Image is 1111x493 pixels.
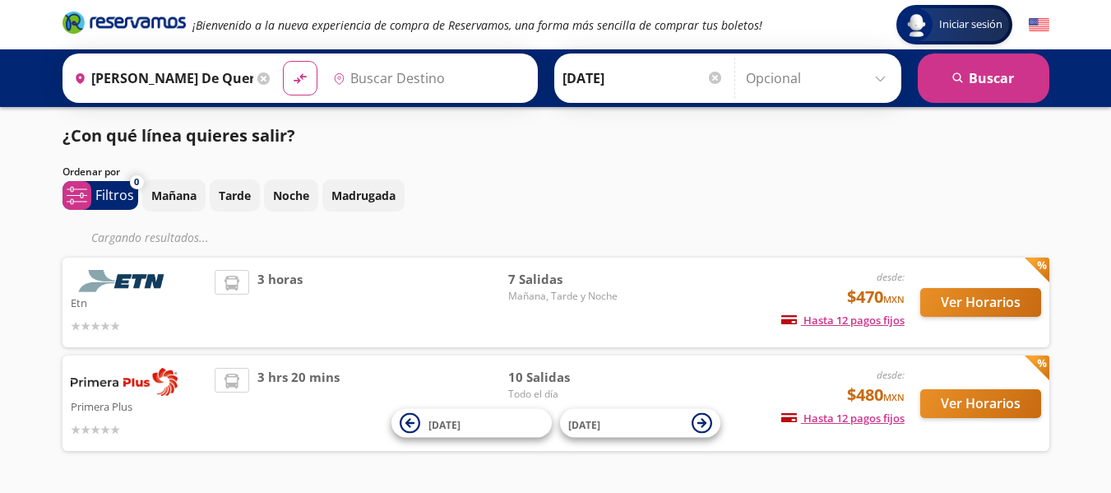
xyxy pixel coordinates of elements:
small: MXN [883,391,905,403]
em: desde: [877,270,905,284]
span: Hasta 12 pagos fijos [781,313,905,328]
button: Ver Horarios [920,288,1041,317]
img: Primera Plus [71,368,178,396]
button: Ver Horarios [920,389,1041,418]
p: ¿Con qué línea quieres salir? [62,123,295,148]
span: Hasta 12 pagos fijos [781,411,905,426]
button: 0Filtros [62,181,138,210]
span: 3 hrs 20 mins [257,368,340,439]
p: Madrugada [331,187,396,204]
a: Brand Logo [62,10,186,40]
span: Todo el día [508,387,623,402]
p: Etn [71,292,207,312]
small: MXN [883,293,905,305]
span: 10 Salidas [508,368,623,387]
button: [DATE] [391,409,552,438]
button: English [1029,15,1049,35]
input: Buscar Destino [326,58,529,99]
button: Tarde [210,179,260,212]
em: ¡Bienvenido a la nueva experiencia de compra de Reservamos, una forma más sencilla de comprar tus... [192,17,762,33]
button: Mañana [142,179,206,212]
button: Noche [264,179,318,212]
span: [DATE] [428,417,461,431]
em: desde: [877,368,905,382]
button: Buscar [918,53,1049,103]
span: 7 Salidas [508,270,623,289]
p: Noche [273,187,309,204]
i: Brand Logo [62,10,186,35]
input: Buscar Origen [67,58,253,99]
button: Madrugada [322,179,405,212]
span: Mañana, Tarde y Noche [508,289,623,304]
p: Ordenar por [62,165,120,179]
span: 3 horas [257,270,303,335]
p: Primera Plus [71,396,207,416]
input: Elegir Fecha [562,58,724,99]
span: $470 [847,285,905,309]
p: Filtros [95,185,134,205]
span: [DATE] [568,417,600,431]
span: 0 [134,175,139,189]
p: Tarde [219,187,251,204]
button: [DATE] [560,409,720,438]
span: $480 [847,383,905,407]
input: Opcional [746,58,893,99]
em: Cargando resultados ... [91,230,209,245]
span: Iniciar sesión [933,16,1009,33]
img: Etn [71,270,178,292]
p: Mañana [151,187,197,204]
